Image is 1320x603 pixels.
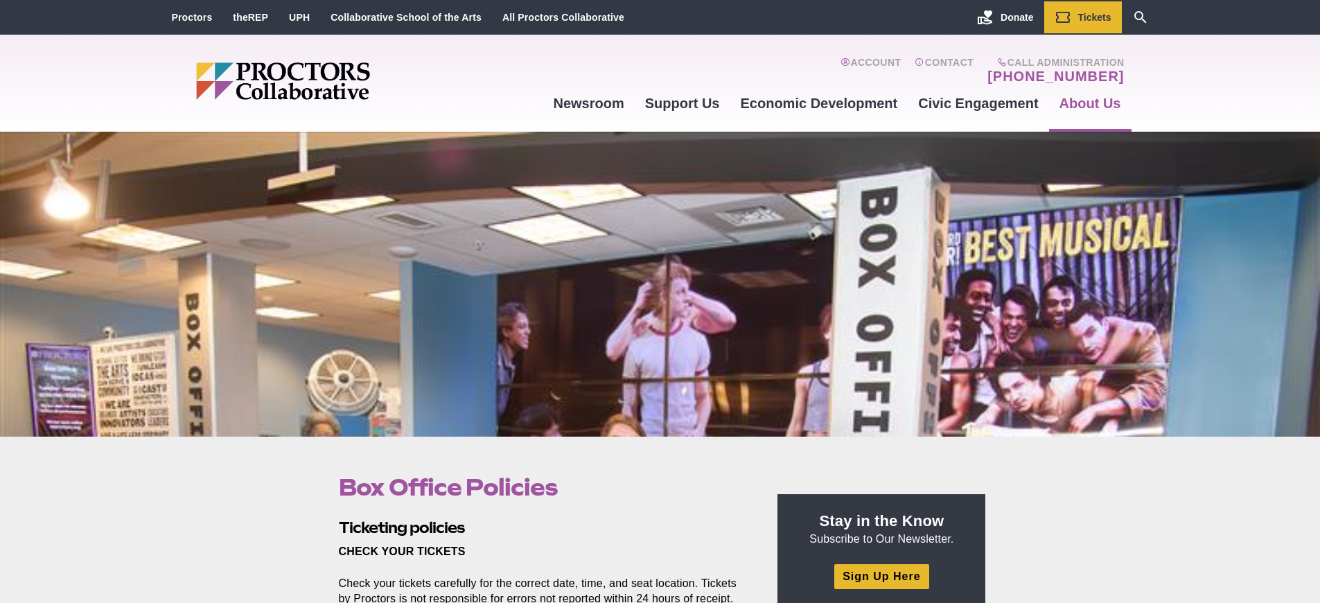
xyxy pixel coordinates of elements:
[915,57,974,85] a: Contact
[983,57,1124,68] span: Call Administration
[331,12,482,23] a: Collaborative School of the Arts
[172,12,213,23] a: Proctors
[502,12,624,23] a: All Proctors Collaborative
[1078,12,1111,23] span: Tickets
[339,474,746,500] h1: Box Office Policies
[1001,12,1033,23] span: Donate
[820,512,944,530] strong: Stay in the Know
[730,85,908,122] a: Economic Development
[908,85,1048,122] a: Civic Engagement
[967,1,1044,33] a: Donate
[1049,85,1132,122] a: About Us
[289,12,310,23] a: UPH
[233,12,268,23] a: theREP
[1122,1,1159,33] a: Search
[794,511,969,547] p: Subscribe to Our Newsletter.
[543,85,634,122] a: Newsroom
[196,62,477,100] img: Proctors logo
[339,517,746,539] h2: Ticketing policies
[635,85,730,122] a: Support Us
[339,545,466,557] strong: CHECK YOUR TICKETS
[1044,1,1122,33] a: Tickets
[834,564,929,588] a: Sign Up Here
[987,68,1124,85] a: [PHONE_NUMBER]
[841,57,901,85] a: Account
